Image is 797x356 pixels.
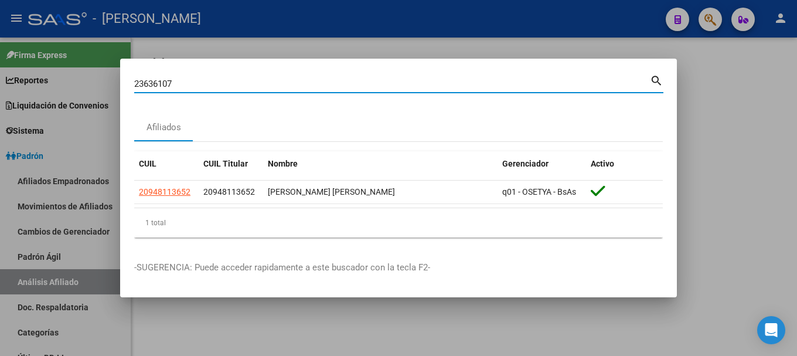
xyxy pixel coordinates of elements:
datatable-header-cell: Activo [586,151,663,177]
span: Gerenciador [502,159,549,168]
datatable-header-cell: CUIL Titular [199,151,263,177]
datatable-header-cell: Gerenciador [498,151,586,177]
span: 20948113652 [203,187,255,196]
span: CUIL Titular [203,159,248,168]
span: CUIL [139,159,156,168]
span: 20948113652 [139,187,190,196]
div: [PERSON_NAME] [PERSON_NAME] [268,185,493,199]
span: Activo [591,159,614,168]
span: Nombre [268,159,298,168]
datatable-header-cell: Nombre [263,151,498,177]
div: Open Intercom Messenger [757,316,785,344]
div: Afiliados [147,121,181,134]
mat-icon: search [650,73,663,87]
span: q01 - OSETYA - BsAs [502,187,576,196]
div: 1 total [134,208,663,238]
datatable-header-cell: CUIL [134,151,199,177]
p: -SUGERENCIA: Puede acceder rapidamente a este buscador con la tecla F2- [134,261,663,274]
